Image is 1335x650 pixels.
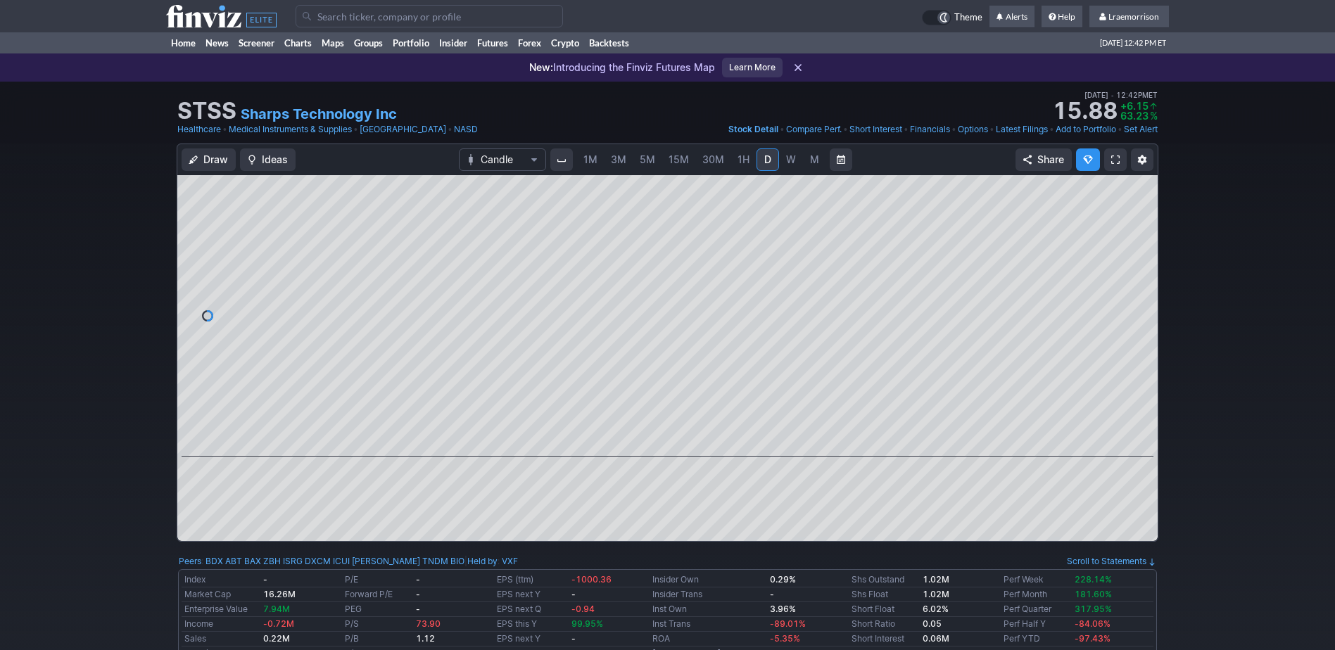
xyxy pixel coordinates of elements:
span: • [780,122,785,136]
a: NASD [454,122,478,136]
td: Market Cap [182,587,260,602]
b: 0.22M [263,633,290,644]
a: W [780,148,802,171]
b: 1.02M [923,589,949,599]
span: 99.95% [571,618,603,629]
td: EPS (ttm) [494,573,568,587]
td: ROA [650,632,767,646]
button: Interval [550,148,573,171]
span: Share [1037,153,1064,167]
span: Lraemorrison [1108,11,1159,22]
a: Crypto [546,32,584,53]
p: Introducing the Finviz Futures Map [529,60,715,75]
a: Short Float [852,604,894,614]
td: EPS next Y [494,632,568,646]
a: 1H [731,148,756,171]
b: 1.02M [923,574,949,585]
button: Draw [182,148,236,171]
a: VXF [502,554,518,568]
span: New: [529,61,553,73]
input: Search [296,5,563,27]
a: Alerts [989,6,1035,28]
td: EPS next Y [494,587,568,602]
a: Insider [434,32,472,53]
span: -0.72M [263,618,294,629]
td: Perf Week [1001,573,1072,587]
b: 0.29% [770,574,796,585]
span: 63.23 [1120,110,1149,122]
td: Forward P/E [342,587,413,602]
a: 15M [662,148,695,171]
span: -0.94 [571,604,595,614]
a: News [201,32,234,53]
a: [PERSON_NAME] [352,554,420,568]
span: 317.95% [1075,604,1112,614]
div: | : [464,554,518,568]
a: BIO [450,554,464,568]
a: 1M [577,148,604,171]
span: Compare Perf. [786,124,842,134]
span: • [1049,122,1054,136]
a: BAX [244,554,261,568]
b: - [416,589,420,599]
span: Stock Detail [728,124,778,134]
a: Forex [513,32,546,53]
a: Help [1042,6,1082,28]
a: Groups [349,32,388,53]
span: • [353,122,358,136]
a: Futures [472,32,513,53]
span: -84.06% [1075,618,1111,629]
span: • [989,122,994,136]
td: PEG [342,602,413,617]
span: Theme [954,10,982,25]
td: Shs Outstand [849,573,920,587]
td: Insider Trans [650,587,767,602]
td: P/E [342,573,413,587]
span: [DATE] 12:42PM ET [1084,89,1158,101]
h1: STSS [177,100,236,122]
td: Enterprise Value [182,602,260,617]
span: % [1150,110,1158,122]
span: 30M [702,153,724,165]
td: Perf Quarter [1001,602,1072,617]
button: Chart Type [459,148,546,171]
a: D [757,148,779,171]
td: EPS this Y [494,617,568,632]
a: ICUI [333,554,350,568]
strong: 15.88 [1052,100,1118,122]
td: EPS next Q [494,602,568,617]
span: [DATE] 12:42 PM ET [1100,32,1166,53]
span: • [904,122,909,136]
b: 1.12 [416,633,435,644]
a: Peers [179,556,201,566]
td: Index [182,573,260,587]
b: 16.26M [263,589,296,599]
span: 228.14% [1075,574,1112,585]
a: Screener [234,32,279,53]
a: Lraemorrison [1089,6,1169,28]
td: P/B [342,632,413,646]
td: Shs Float [849,587,920,602]
span: Latest Filings [996,124,1048,134]
a: Maps [317,32,349,53]
a: Short Ratio [852,618,895,629]
a: Held by [467,556,498,566]
span: -1000.36 [571,574,612,585]
span: • [1118,122,1122,136]
td: Income [182,617,260,632]
b: - [416,604,420,614]
span: 15M [669,153,689,165]
a: Short Interest [849,122,902,136]
a: Stock Detail [728,122,778,136]
a: ZBH [263,554,281,568]
a: DXCM [305,554,331,568]
a: BDX [205,554,223,568]
a: ISRG [283,554,303,568]
b: - [571,633,576,644]
a: Fullscreen [1104,148,1127,171]
a: Add to Portfolio [1056,122,1116,136]
a: Compare Perf. [786,122,842,136]
span: D [764,153,771,165]
a: 30M [696,148,730,171]
b: 3.96% [770,604,796,614]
